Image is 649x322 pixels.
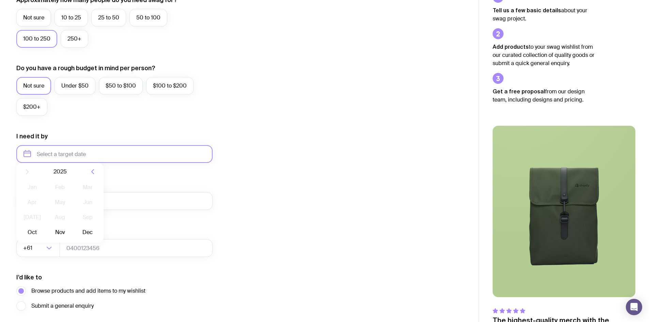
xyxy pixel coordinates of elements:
[31,287,145,295] span: Browse products and add items to my wishlist
[31,302,94,310] span: Submit a general enquiry
[16,98,47,116] label: $200+
[626,299,642,315] div: Open Intercom Messenger
[99,77,143,95] label: $50 to $100
[493,87,595,104] p: from our design team, including designs and pricing.
[47,196,72,209] button: May
[75,226,100,239] button: Dec
[16,77,51,95] label: Not sure
[493,43,595,67] p: to your swag wishlist from our curated collection of quality goods or submit a quick general enqu...
[493,88,545,94] strong: Get a free proposal
[493,7,561,13] strong: Tell us a few basic details
[129,9,167,27] label: 50 to 100
[47,226,72,239] button: Nov
[16,9,51,27] label: Not sure
[16,273,42,281] label: I’d like to
[20,226,45,239] button: Oct
[75,211,100,224] button: Sep
[16,145,213,163] input: Select a target date
[55,77,95,95] label: Under $50
[55,9,88,27] label: 10 to 25
[16,64,155,72] label: Do you have a rough budget in mind per person?
[91,9,126,27] label: 25 to 50
[53,168,67,176] span: 2025
[61,30,88,48] label: 250+
[75,181,100,194] button: Mar
[16,30,57,48] label: 100 to 250
[146,77,194,95] label: $100 to $200
[20,181,45,194] button: Jan
[47,181,72,194] button: Feb
[20,196,45,209] button: Apr
[20,211,45,224] button: [DATE]
[47,211,72,224] button: Aug
[23,239,34,257] span: +61
[493,6,595,23] p: about your swag project.
[16,132,48,140] label: I need it by
[16,192,213,210] input: you@email.com
[60,239,213,257] input: 0400123456
[75,196,100,209] button: Jun
[16,239,60,257] div: Search for option
[34,239,44,257] input: Search for option
[493,44,529,50] strong: Add products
